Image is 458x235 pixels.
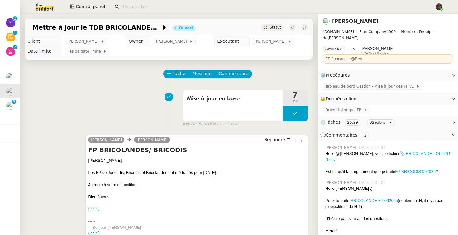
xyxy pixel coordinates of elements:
div: Hello @[PERSON_NAME], voici le fichier [325,151,453,163]
span: Pas de date limite [67,48,103,55]
a: BRICOLANDE FP 092025 [351,198,398,203]
span: Tâches [326,120,341,125]
div: Bien à vous, [88,194,305,200]
span: Tâche [173,70,185,77]
td: Client [25,36,62,46]
div: Bonjour [PERSON_NAME] [93,224,305,231]
span: [PERSON_NAME] [325,145,358,151]
span: Tableau de bord Gestion - Mise à jour des FP v1 [325,83,416,89]
div: Les FP de Juncadis, Bricodis et Bricolandes ont été traités pour [DATE]. [88,170,305,176]
span: [PERSON_NAME] [323,29,453,41]
nz-badge-sup: 2 [13,45,17,49]
a: FP BRICODIS 092025 [395,169,436,174]
label: ••• [88,207,99,211]
p: 2 [14,45,16,50]
nz-tag: Groupe C [323,46,345,52]
td: Date limite [25,46,62,56]
span: Plan Company [359,30,386,34]
td: Owner [126,36,151,46]
span: Commentaires [326,132,357,137]
td: Exécutant [215,36,249,46]
span: Statut [270,25,281,30]
span: il y a une heure [214,122,238,127]
nz-badge-sup: 3 [12,100,16,104]
button: Répondre [262,136,293,143]
span: & [353,46,355,54]
p: 3 [13,100,15,105]
a: [PERSON_NAME] [332,18,379,24]
small: [PERSON_NAME] [183,122,238,127]
span: [DATE] à 14:44 [358,145,387,151]
span: 4000 [386,30,396,34]
span: [DOMAIN_NAME] [323,30,354,34]
nz-tag: 25:29 [345,119,360,126]
div: [PERSON_NAME], [88,157,305,164]
div: 💬Commentaires 2 [318,129,458,141]
button: Tâche [163,70,189,78]
span: [PERSON_NAME] [360,46,394,51]
div: N'hésite pas si tu as des questions. [325,216,453,222]
span: Procédures [326,73,350,78]
span: 7 [283,91,308,99]
span: Control panel [76,3,105,10]
span: ⏲️ [320,120,398,125]
input: Rechercher [121,3,428,11]
span: Mettre à jour le TDB BRICOLANDES et BRICODIS [32,24,161,31]
img: users%2FvmnJXRNjGXZGy0gQLmH5CrabyCb2%2Favatar%2F07c9d9ad-5b06-45ca-8944-a3daedea5428 [6,73,15,81]
span: [DATE] à 09:09 [358,180,387,185]
div: ----- [88,218,305,224]
span: ⚙️ [320,72,353,79]
img: users%2FvmnJXRNjGXZGy0gQLmH5CrabyCb2%2Favatar%2F07c9d9ad-5b06-45ca-8944-a3daedea5428 [323,18,330,25]
img: users%2FvmnJXRNjGXZGy0gQLmH5CrabyCb2%2Favatar%2F07c9d9ad-5b06-45ca-8944-a3daedea5428 [6,101,15,110]
app-user-label: Knowledge manager [360,46,394,54]
span: [PERSON_NAME] [255,38,288,45]
span: par [183,122,188,127]
span: Knowledge manager [360,51,389,55]
img: 2af2e8ed-4e7a-4339-b054-92d163d57814 [436,3,442,10]
img: users%2FvmnJXRNjGXZGy0gQLmH5CrabyCb2%2Favatar%2F07c9d9ad-5b06-45ca-8944-a3daedea5428 [6,87,15,96]
nz-badge-sup: 2 [13,16,17,21]
div: ⚙️Procédures [318,69,458,81]
a: [PERSON_NAME] [134,137,170,143]
span: 🔐 [320,95,361,103]
p: 1 [14,31,16,36]
small: actions [375,121,385,124]
a: [PERSON_NAME] [88,137,124,143]
div: Je reste à votre disposition. [88,182,305,188]
h4: FP BRICOLANDES/ BRICODIS [88,146,305,154]
span: Données client [326,96,358,101]
div: Merci ! [325,228,453,234]
span: 💬 [320,132,371,137]
span: Commentaire [219,70,248,77]
div: FP Juncadis : @Bert [325,56,451,62]
span: ••• [88,231,99,235]
span: 32 [370,120,374,125]
div: ⏲️Tâches 25:29 32actions [318,116,458,128]
nz-badge-sup: 1 [13,31,17,35]
span: Mise à jour en base [187,94,279,103]
div: Ouvert [179,26,193,30]
div: 🔐Données client [318,93,458,105]
span: [PERSON_NAME] [325,180,358,185]
span: [PERSON_NAME] [156,38,189,45]
span: Drive Historique FP [325,107,364,113]
a: 📎 BRICOLANDE - OUTPUT N.csv [325,151,452,162]
span: Message [193,70,212,77]
span: Répondre [264,137,285,143]
div: Est-ce qu'il faut également que je traite ? [325,169,453,175]
nz-tag: 2 [362,132,369,138]
button: Message [189,70,215,78]
button: Commentaire [215,70,252,78]
div: Peux-tu traiter (seulement N, il n'y a pas d'objectifs ni de N-1) [325,198,453,210]
span: [PERSON_NAME] [67,38,101,45]
p: 2 [14,16,16,22]
span: min [283,99,308,104]
button: Control panel [66,2,109,11]
div: Hello [PERSON_NAME] :) [325,185,453,192]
